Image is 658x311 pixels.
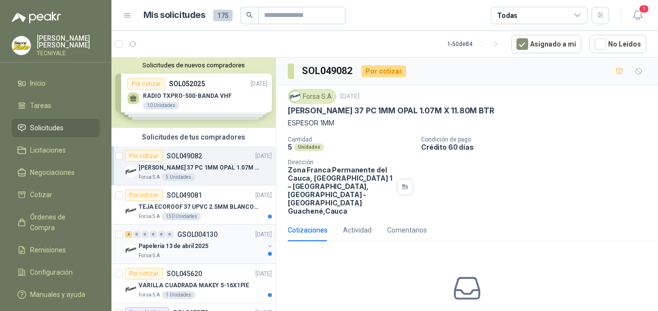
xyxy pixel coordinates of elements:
a: Remisiones [12,241,100,259]
p: [DATE] [340,92,360,101]
a: 4 0 0 0 0 0 GSOL004130[DATE] Company LogoPapeleria 13 de abril 2025Forsa S.A [125,229,274,260]
img: Company Logo [290,91,300,102]
p: Forsa S.A [139,291,160,299]
div: 0 [166,231,173,238]
p: Forsa S.A [139,213,160,220]
img: Company Logo [125,166,137,177]
p: SOL049081 [167,192,202,199]
img: Company Logo [12,36,31,55]
div: 150 Unidades [162,213,201,220]
div: 0 [150,231,157,238]
div: 4 [125,231,132,238]
h3: SOL049082 [302,63,354,78]
span: Inicio [30,78,46,89]
div: 5 Unidades [162,173,195,181]
h1: Mis solicitudes [143,8,205,22]
img: Logo peakr [12,12,61,23]
p: [PERSON_NAME] 37 PC 1MM OPAL 1.07M X 11.80M BTR [288,106,494,116]
button: No Leídos [589,35,646,53]
p: Cantidad [288,136,413,143]
p: GSOL004130 [177,231,218,238]
span: Solicitudes [30,123,63,133]
p: Papeleria 13 de abril 2025 [139,242,208,251]
div: Cotizaciones [288,225,328,235]
div: Forsa S.A [288,89,336,104]
div: Solicitudes de tus compradores [111,128,276,146]
a: Solicitudes [12,119,100,137]
p: [PERSON_NAME] [PERSON_NAME] [37,35,100,48]
a: Por cotizarSOL049082[DATE] Company Logo[PERSON_NAME] 37 PC 1MM OPAL 1.07M X 11.80M BTRForsa S.A5 ... [111,146,276,186]
div: Por cotizar [361,65,406,77]
div: 1 Unidades [162,291,195,299]
a: Licitaciones [12,141,100,159]
div: Comentarios [387,225,427,235]
div: Por cotizar [125,189,163,201]
a: Por cotizarSOL049081[DATE] Company LogoTEJA ECOROOF 37 UPVC 2.5MM BLANCO Ancho: 1.07 Largo: 11.80... [111,186,276,225]
img: Company Logo [125,244,137,256]
span: Tareas [30,100,51,111]
p: Dirección [288,159,393,166]
p: Forsa S.A [139,252,160,260]
p: Zona Franca Permanente del Cauca, [GEOGRAPHIC_DATA] 1 – [GEOGRAPHIC_DATA], [GEOGRAPHIC_DATA] - [G... [288,166,393,215]
span: Configuración [30,267,73,278]
a: Negociaciones [12,163,100,182]
p: [DATE] [255,230,272,239]
span: search [246,12,253,18]
div: 0 [133,231,141,238]
p: Forsa S.A [139,173,160,181]
a: Por cotizarSOL045620[DATE] Company LogoVARILLA CUADRADA MAKEY 5-16X1PIEForsa S.A1 Unidades [111,264,276,303]
div: 1 - 50 de 84 [447,36,503,52]
span: Cotizar [30,189,52,200]
div: Unidades [294,143,324,151]
p: Crédito 60 días [421,143,654,151]
div: Por cotizar [125,150,163,162]
p: VARILLA CUADRADA MAKEY 5-16X1PIE [139,281,249,290]
a: Configuración [12,263,100,281]
img: Company Logo [125,283,137,295]
p: TECNIYALE [37,50,100,56]
a: Órdenes de Compra [12,208,100,237]
span: Manuales y ayuda [30,289,85,300]
p: [DATE] [255,152,272,161]
div: 0 [158,231,165,238]
span: Órdenes de Compra [30,212,91,233]
a: Manuales y ayuda [12,285,100,304]
div: Por cotizar [125,268,163,280]
p: SOL049082 [167,153,202,159]
button: 1 [629,7,646,24]
button: Asignado a mi [511,35,581,53]
p: Condición de pago [421,136,654,143]
p: TEJA ECOROOF 37 UPVC 2.5MM BLANCO Ancho: 1.07 Largo: 11.80 [139,202,259,212]
a: Inicio [12,74,100,93]
a: Cotizar [12,186,100,204]
p: ESPESOR 1MM [288,118,646,128]
button: Solicitudes de nuevos compradores [115,62,272,69]
span: 1 [639,4,649,14]
span: Remisiones [30,245,66,255]
img: Company Logo [125,205,137,217]
span: 175 [213,10,233,21]
p: [DATE] [255,269,272,279]
p: [PERSON_NAME] 37 PC 1MM OPAL 1.07M X 11.80M BTR [139,163,259,172]
span: Negociaciones [30,167,75,178]
span: Licitaciones [30,145,66,155]
p: [DATE] [255,191,272,200]
p: 5 [288,143,292,151]
div: 0 [141,231,149,238]
div: Solicitudes de nuevos compradoresPor cotizarSOL052025[DATE] RADIO TXPRO-500-BANDA VHF10 UnidadesP... [111,58,276,128]
div: Todas [497,10,517,21]
div: Actividad [343,225,372,235]
p: SOL045620 [167,270,202,277]
a: Tareas [12,96,100,115]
